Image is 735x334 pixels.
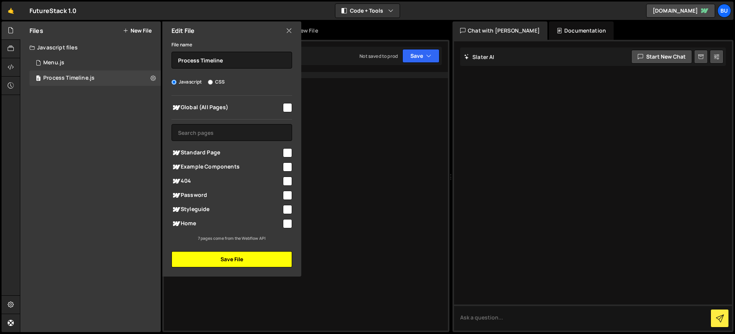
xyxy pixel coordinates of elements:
[20,40,161,55] div: Javascript files
[171,205,282,214] span: Styleguide
[43,75,95,82] div: Process Timeline.js
[452,21,547,40] div: Chat with [PERSON_NAME]
[36,76,41,82] span: 0
[171,26,194,35] h2: Edit File
[171,219,282,228] span: Home
[289,27,321,34] div: New File
[171,124,292,141] input: Search pages
[171,162,282,172] span: Example Components
[208,78,225,86] label: CSS
[29,6,77,15] div: FutureStack 1.0
[631,50,692,64] button: Start new chat
[43,59,64,66] div: Menu.js
[29,55,161,70] div: 16882/46168.js
[171,78,202,86] label: Javascript
[171,251,292,267] button: Save File
[335,4,400,18] button: Code + Tools
[171,103,282,112] span: Global (All Pages)
[171,191,282,200] span: Password
[171,148,282,157] span: Standard Page
[464,53,495,61] h2: Slater AI
[123,28,152,34] button: New File
[29,70,161,86] div: 16882/46270.js
[646,4,715,18] a: [DOMAIN_NAME]
[171,41,192,49] label: File name
[208,80,213,85] input: CSS
[2,2,20,20] a: 🤙
[171,52,292,69] input: Name
[717,4,731,18] a: Bu
[29,26,43,35] h2: Files
[549,21,614,40] div: Documentation
[171,177,282,186] span: 404
[402,49,439,63] button: Save
[198,236,266,241] small: 7 pages come from the Webflow API
[171,80,176,85] input: Javascript
[359,53,398,59] div: Not saved to prod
